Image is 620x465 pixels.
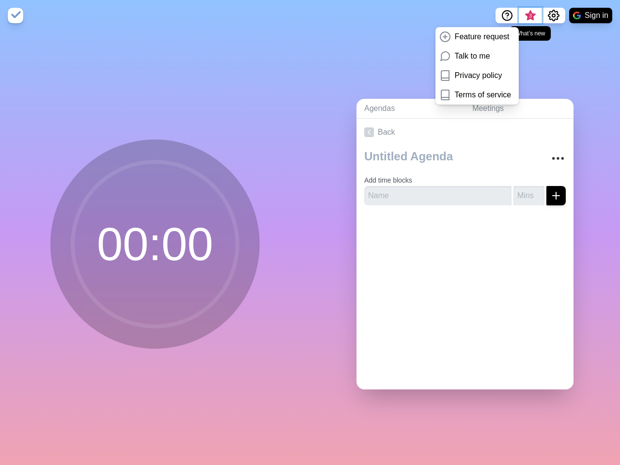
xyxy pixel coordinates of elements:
[364,186,511,205] input: Name
[435,85,519,105] a: Terms of service
[364,176,412,184] label: Add time blocks
[455,31,510,43] p: Feature request
[356,119,573,146] a: Back
[519,8,542,23] button: What’s new
[569,8,612,23] button: Sign in
[435,27,519,46] a: Feature request
[513,186,544,205] input: Mins
[548,149,568,168] button: More
[465,99,573,119] a: Meetings
[527,12,534,20] span: 3
[542,8,565,23] button: Settings
[496,8,519,23] button: Help
[8,8,23,23] img: timeblocks logo
[356,99,465,119] a: Agendas
[573,12,581,19] img: google logo
[455,70,502,81] p: Privacy policy
[455,89,511,101] p: Terms of service
[435,66,519,85] a: Privacy policy
[455,50,490,62] p: Talk to me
